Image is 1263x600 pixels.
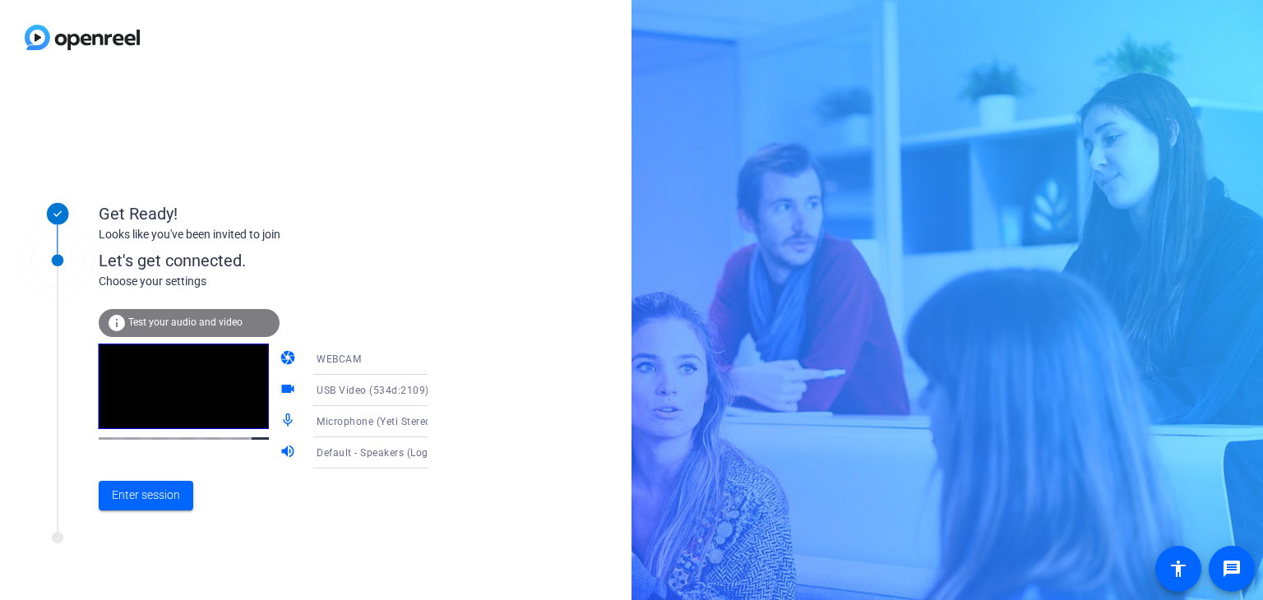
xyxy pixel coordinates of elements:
[1222,559,1242,579] mat-icon: message
[280,412,299,432] mat-icon: mic_none
[280,443,299,463] mat-icon: volume_up
[99,226,428,243] div: Looks like you've been invited to join
[280,349,299,369] mat-icon: camera
[317,445,562,459] span: Default - Speakers (Logi USB Headset) (046d:0a65)
[99,273,461,290] div: Choose your settings
[128,316,243,328] span: Test your audio and video
[99,201,428,226] div: Get Ready!
[317,353,361,365] span: WEBCAM
[317,385,429,396] span: USB Video (534d:2109)
[280,381,299,400] mat-icon: videocam
[1168,559,1188,579] mat-icon: accessibility
[112,487,180,504] span: Enter session
[99,481,193,510] button: Enter session
[107,313,127,333] mat-icon: info
[317,414,557,427] span: Microphone (Yeti Stereo Microphone) (046d:0ab7)
[99,248,461,273] div: Let's get connected.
